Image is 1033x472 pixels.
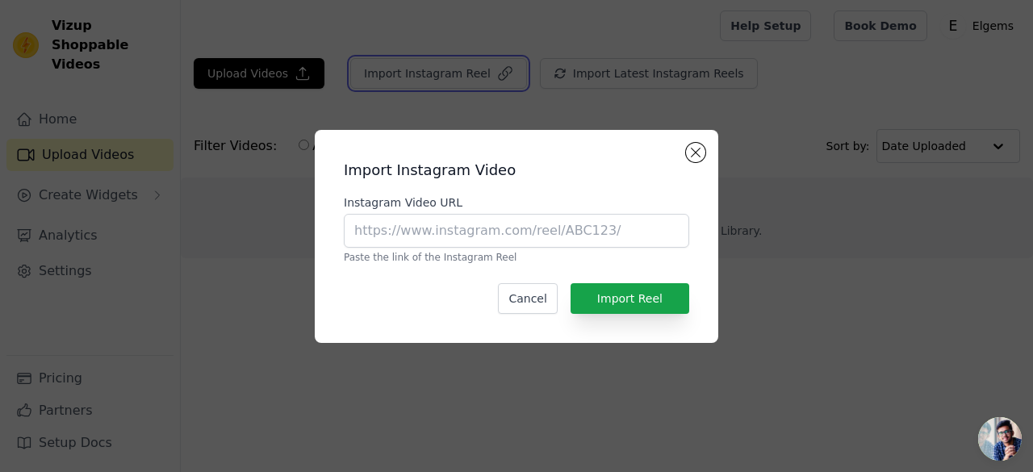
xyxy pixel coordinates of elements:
button: Cancel [498,283,557,314]
button: Import Reel [571,283,689,314]
p: Paste the link of the Instagram Reel [344,251,689,264]
a: Open chat [978,417,1022,461]
h2: Import Instagram Video [344,159,689,182]
label: Instagram Video URL [344,194,689,211]
button: Close modal [686,143,705,162]
input: https://www.instagram.com/reel/ABC123/ [344,214,689,248]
